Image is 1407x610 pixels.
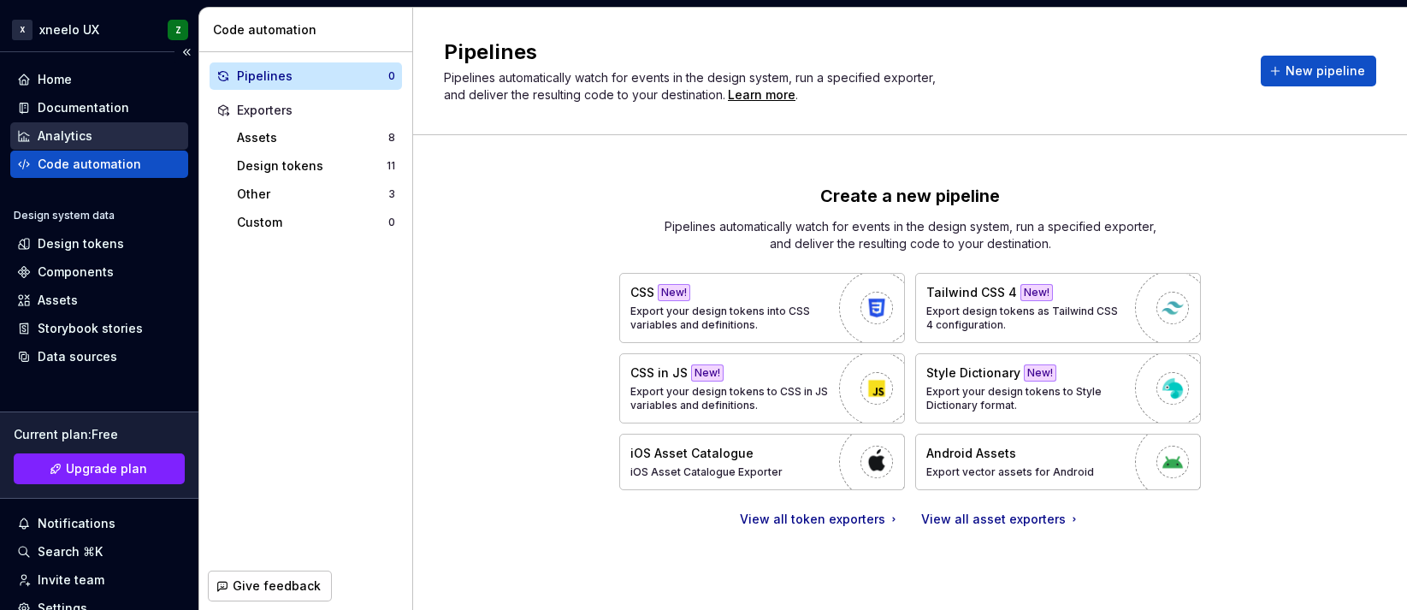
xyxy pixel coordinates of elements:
button: Style DictionaryNew!Export your design tokens to Style Dictionary format. [915,353,1201,423]
div: Pipelines [237,68,388,85]
div: Design tokens [237,157,387,175]
div: Design system data [14,209,115,222]
button: Assets8 [230,124,402,151]
div: Data sources [38,348,117,365]
button: CSSNew!Export your design tokens into CSS variables and definitions. [619,273,905,343]
div: xneelo UX [39,21,99,38]
p: Export your design tokens to CSS in JS variables and definitions. [630,385,831,412]
div: 11 [387,159,395,173]
div: Other [237,186,388,203]
div: New! [1020,284,1053,301]
button: New pipeline [1261,56,1376,86]
div: Invite team [38,572,104,589]
a: Storybook stories [10,315,188,342]
p: iOS Asset Catalogue [630,445,754,462]
button: iOS Asset CatalogueiOS Asset Catalogue Exporter [619,434,905,490]
button: Custom0 [230,209,402,236]
a: Upgrade plan [14,453,185,484]
h2: Pipelines [444,38,1240,66]
p: Pipelines automatically watch for events in the design system, run a specified exporter, and deli... [653,218,1167,252]
div: Search ⌘K [38,543,103,560]
div: Components [38,264,114,281]
span: Upgrade plan [66,460,147,477]
a: Assets [10,287,188,314]
a: View all token exporters [740,511,901,528]
span: Pipelines automatically watch for events in the design system, run a specified exporter, and deli... [444,70,939,102]
p: Export your design tokens into CSS variables and definitions. [630,305,831,332]
a: Documentation [10,94,188,121]
button: Give feedback [208,571,332,601]
a: View all asset exporters [921,511,1081,528]
button: Android AssetsExport vector assets for Android [915,434,1201,490]
div: 8 [388,131,395,145]
button: Search ⌘K [10,538,188,566]
button: Other3 [230,181,402,208]
div: 0 [388,216,395,229]
div: 3 [388,187,395,201]
div: Code automation [213,21,405,38]
p: Create a new pipeline [820,184,1000,208]
button: Tailwind CSS 4New!Export design tokens as Tailwind CSS 4 configuration. [915,273,1201,343]
div: Exporters [237,102,395,119]
button: Pipelines0 [210,62,402,90]
p: Export design tokens as Tailwind CSS 4 configuration. [926,305,1126,332]
div: Home [38,71,72,88]
button: CSS in JSNew!Export your design tokens to CSS in JS variables and definitions. [619,353,905,423]
p: iOS Asset Catalogue Exporter [630,465,783,479]
a: Code automation [10,151,188,178]
p: Export your design tokens to Style Dictionary format. [926,385,1126,412]
div: New! [658,284,690,301]
a: Analytics [10,122,188,150]
div: Current plan : Free [14,426,185,443]
button: Design tokens11 [230,152,402,180]
span: New pipeline [1286,62,1365,80]
div: Storybook stories [38,320,143,337]
a: Learn more [728,86,795,104]
div: Assets [38,292,78,309]
span: . [725,89,798,102]
div: Design tokens [38,235,124,252]
p: Android Assets [926,445,1016,462]
p: CSS in JS [630,364,688,382]
p: Tailwind CSS 4 [926,284,1017,301]
div: Documentation [38,99,129,116]
button: Collapse sidebar [174,40,198,64]
div: Notifications [38,515,115,532]
p: Style Dictionary [926,364,1020,382]
div: Analytics [38,127,92,145]
div: Custom [237,214,388,231]
p: CSS [630,284,654,301]
div: Assets [237,129,388,146]
a: Design tokens [10,230,188,258]
span: Give feedback [233,577,321,595]
div: New! [691,364,724,382]
a: Invite team [10,566,188,594]
a: Data sources [10,343,188,370]
div: New! [1024,364,1056,382]
div: Z [175,23,181,37]
a: Components [10,258,188,286]
button: Xxneelo UXZ [3,11,195,48]
button: Notifications [10,510,188,537]
a: Home [10,66,188,93]
div: 0 [388,69,395,83]
div: X [12,20,33,40]
div: Code automation [38,156,141,173]
p: Export vector assets for Android [926,465,1094,479]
